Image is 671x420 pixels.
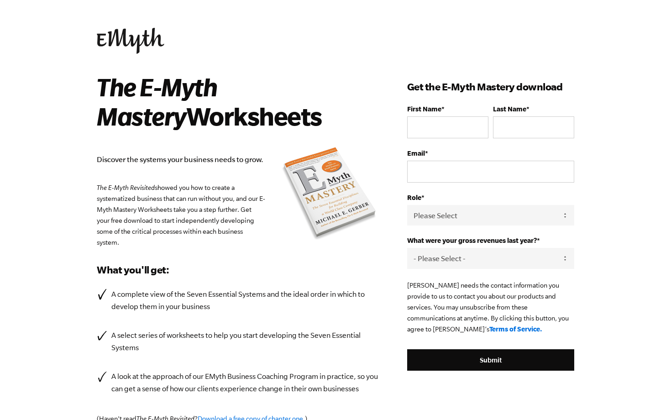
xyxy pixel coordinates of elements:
[407,280,574,335] p: [PERSON_NAME] needs the contact information you provide to us to contact you about our products a...
[97,262,380,277] h3: What you'll get:
[111,329,380,354] p: A select series of worksheets to help you start developing the Seven Essential Systems
[97,184,155,191] em: The E-Myth Revisited
[407,79,574,94] h3: Get the E-Myth Mastery download
[111,370,380,395] p: A look at the approach of our EMyth Business Coaching Program in practice, so you can get a sense...
[97,182,380,248] p: showed you how to create a systematized business that can run without you, and our E-Myth Mastery...
[625,376,671,420] iframe: Chat Widget
[493,105,526,113] span: Last Name
[489,325,542,333] a: Terms of Service.
[97,28,164,54] img: EMyth
[111,288,380,313] p: A complete view of the Seven Essential Systems and the ideal order in which to develop them in yo...
[279,145,380,244] img: emyth mastery book summary
[97,73,217,130] i: The E-Myth Mastery
[407,105,441,113] span: First Name
[97,153,380,166] p: Discover the systems your business needs to grow.
[407,194,421,201] span: Role
[97,72,367,131] h2: Worksheets
[407,236,537,244] span: What were your gross revenues last year?
[407,149,425,157] span: Email
[407,349,574,371] input: Submit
